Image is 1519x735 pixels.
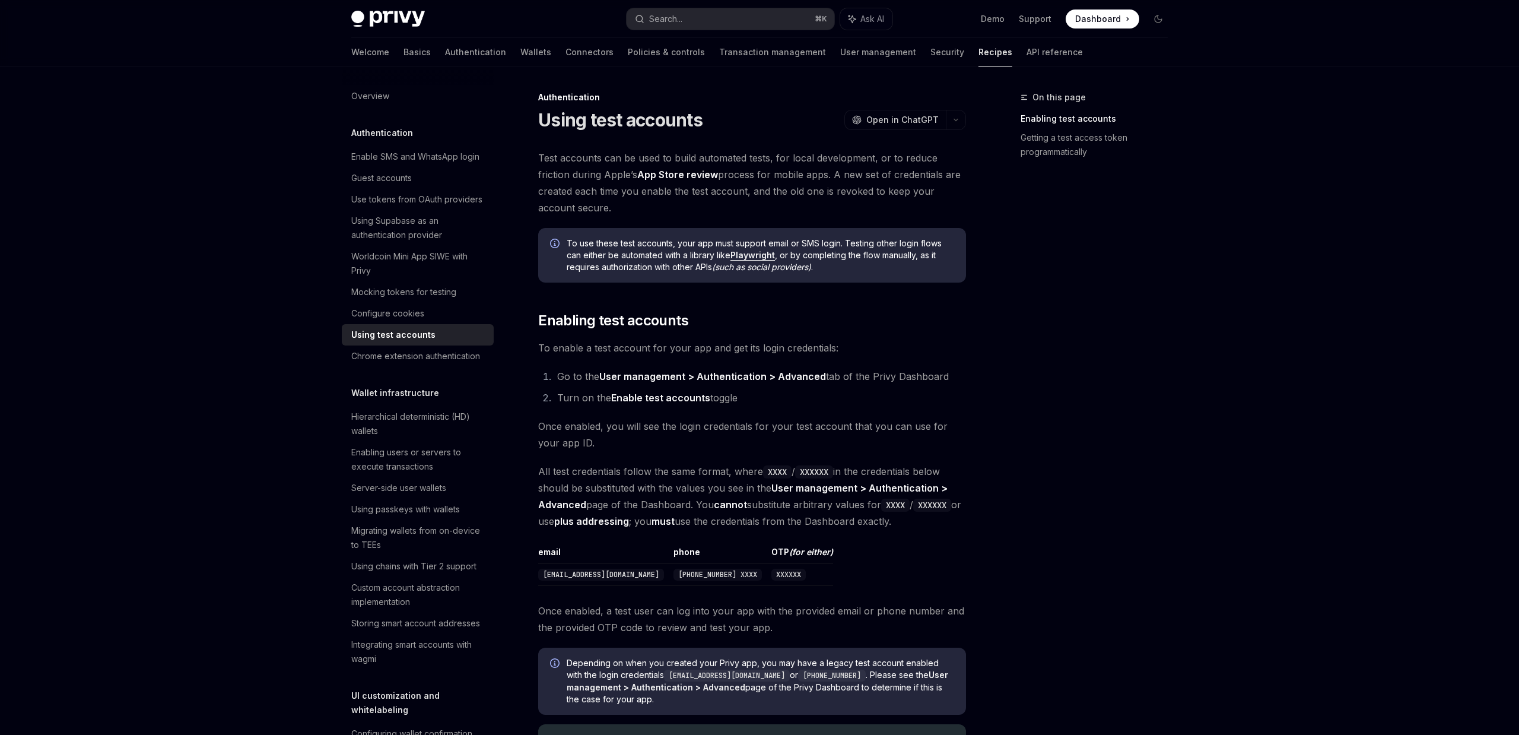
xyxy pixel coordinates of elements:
span: Once enabled, a test user can log into your app with the provided email or phone number and the p... [538,603,966,636]
a: Enabling test accounts [1021,109,1177,128]
span: Dashboard [1075,13,1121,25]
th: email [538,546,669,563]
a: plus addressing [554,515,629,528]
div: Mocking tokens for testing [351,285,456,299]
th: OTP [767,546,833,563]
div: Using passkeys with wallets [351,502,460,517]
div: Custom account abstraction implementation [351,581,487,609]
h5: Authentication [351,126,413,140]
div: Migrating wallets from on-device to TEEs [351,524,487,552]
span: Once enabled, you will see the login credentials for your test account that you can use for your ... [538,418,966,451]
code: [PHONE_NUMBER] [798,670,866,682]
a: Worldcoin Mini App SIWE with Privy [342,246,494,281]
a: Recipes [978,38,1012,66]
img: dark logo [351,11,425,27]
a: Mocking tokens for testing [342,281,494,303]
code: [EMAIL_ADDRESS][DOMAIN_NAME] [538,569,664,581]
li: Go to the tab of the Privy Dashboard [554,368,966,385]
strong: Enable test accounts [611,392,710,404]
strong: User management > Authentication > Advanced [599,370,826,382]
div: Guest accounts [351,171,412,185]
div: Chrome extension authentication [351,349,480,363]
code: XXXXXX [771,569,806,581]
div: Integrating smart accounts with wagmi [351,638,487,666]
a: Basics [403,38,431,66]
div: Authentication [538,91,966,103]
button: Search...⌘K [627,8,834,30]
span: Ask AI [860,13,884,25]
a: Configure cookies [342,303,494,324]
a: Playwright [730,250,775,261]
code: XXXXXX [795,465,833,479]
a: Support [1019,13,1051,25]
em: (for either) [789,547,833,557]
strong: must [652,515,675,527]
a: Transaction management [719,38,826,66]
a: Using test accounts [342,324,494,346]
a: API reference [1027,38,1083,66]
button: Ask AI [840,8,892,30]
a: Using chains with Tier 2 support [342,556,494,577]
th: phone [669,546,767,563]
div: Configure cookies [351,306,424,321]
a: Dashboard [1066,9,1139,28]
span: All test credentials follow the same format, where / in the credentials below should be substitut... [538,463,966,530]
div: Overview [351,89,389,103]
code: [PHONE_NUMBER] XXXX [673,569,762,581]
h1: Using test accounts [538,109,703,131]
span: To use these test accounts, your app must support email or SMS login. Testing other login flows c... [567,237,954,273]
span: On this page [1032,90,1086,104]
svg: Info [550,658,562,670]
code: XXXXXX [913,499,951,512]
a: Getting a test access token programmatically [1021,128,1177,161]
a: Guest accounts [342,167,494,189]
a: Use tokens from OAuth providers [342,189,494,210]
div: Using Supabase as an authentication provider [351,214,487,242]
div: Worldcoin Mini App SIWE with Privy [351,249,487,278]
h5: UI customization and whitelabeling [351,689,494,717]
a: Enable SMS and WhatsApp login [342,146,494,167]
span: To enable a test account for your app and get its login credentials: [538,340,966,356]
a: Connectors [565,38,614,66]
a: Custom account abstraction implementation [342,577,494,613]
code: XXXX [881,499,910,512]
a: Policies & controls [628,38,705,66]
a: Migrating wallets from on-device to TEEs [342,520,494,556]
a: Welcome [351,38,389,66]
a: Enabling users or servers to execute transactions [342,442,494,477]
a: Wallets [520,38,551,66]
span: Test accounts can be used to build automated tests, for local development, or to reduce friction ... [538,150,966,216]
a: Hierarchical deterministic (HD) wallets [342,406,494,442]
a: Demo [981,13,1005,25]
a: Server-side user wallets [342,477,494,499]
a: App Store review [637,169,718,181]
code: [EMAIL_ADDRESS][DOMAIN_NAME] [664,670,790,682]
div: Server-side user wallets [351,481,446,495]
div: Using test accounts [351,328,436,342]
strong: cannot [714,499,747,511]
a: Chrome extension authentication [342,346,494,367]
a: Storing smart account addresses [342,613,494,634]
em: (such as social providers) [712,262,811,272]
a: Using Supabase as an authentication provider [342,210,494,246]
h5: Wallet infrastructure [351,386,439,400]
svg: Info [550,239,562,251]
a: Integrating smart accounts with wagmi [342,634,494,670]
span: Enabling test accounts [538,311,688,330]
div: Use tokens from OAuth providers [351,192,482,207]
button: Toggle dark mode [1149,9,1168,28]
a: Using passkeys with wallets [342,499,494,520]
a: Authentication [445,38,506,66]
button: Open in ChatGPT [844,110,946,130]
li: Turn on the toggle [554,389,966,406]
a: Security [930,38,964,66]
div: Storing smart account addresses [351,616,480,631]
a: User management [840,38,916,66]
div: Enable SMS and WhatsApp login [351,150,479,164]
div: Using chains with Tier 2 support [351,559,476,574]
div: Enabling users or servers to execute transactions [351,445,487,474]
code: XXXX [763,465,792,479]
span: Depending on when you created your Privy app, you may have a legacy test account enabled with the... [567,657,954,705]
span: ⌘ K [815,14,827,24]
div: Search... [649,12,682,26]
